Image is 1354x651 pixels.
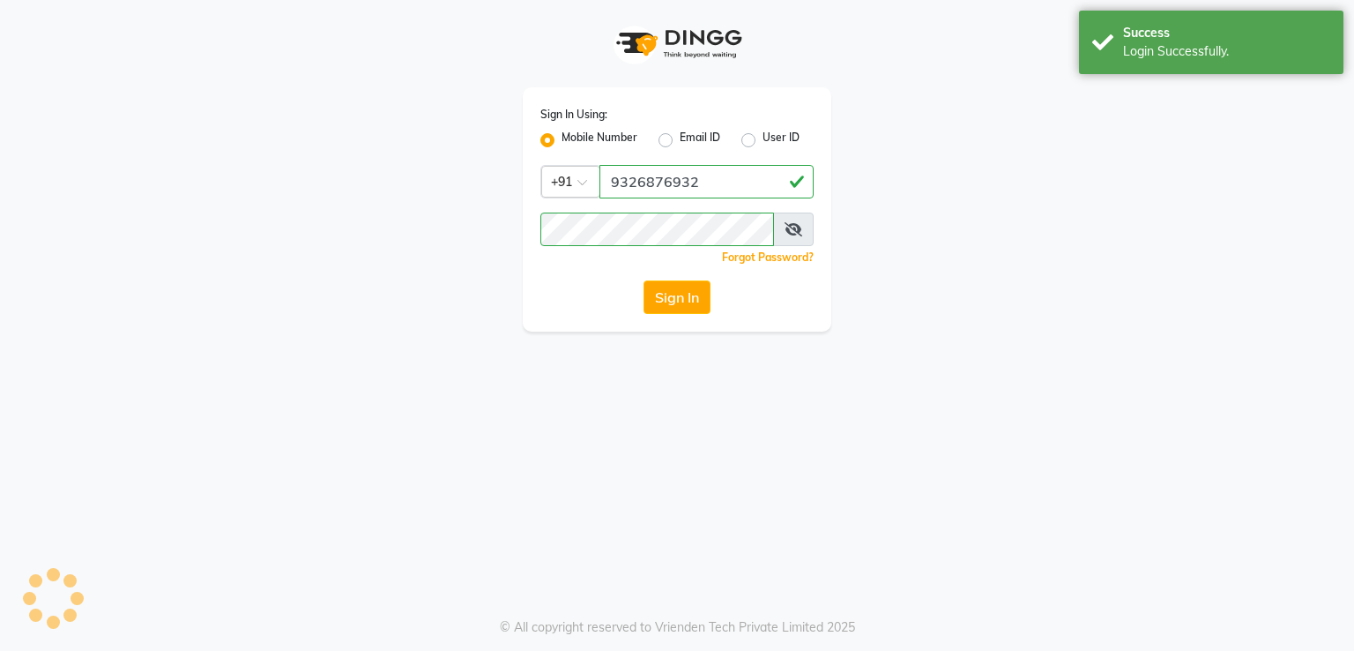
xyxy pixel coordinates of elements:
div: Success [1123,24,1330,42]
label: Mobile Number [562,130,637,151]
button: Sign In [644,281,710,314]
label: User ID [763,130,800,151]
label: Email ID [680,130,720,151]
img: logo1.svg [606,18,748,70]
div: Login Successfully. [1123,42,1330,61]
input: Username [599,165,814,198]
input: Username [540,213,774,246]
a: Forgot Password? [722,251,814,264]
label: Sign In Using: [540,107,607,123]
